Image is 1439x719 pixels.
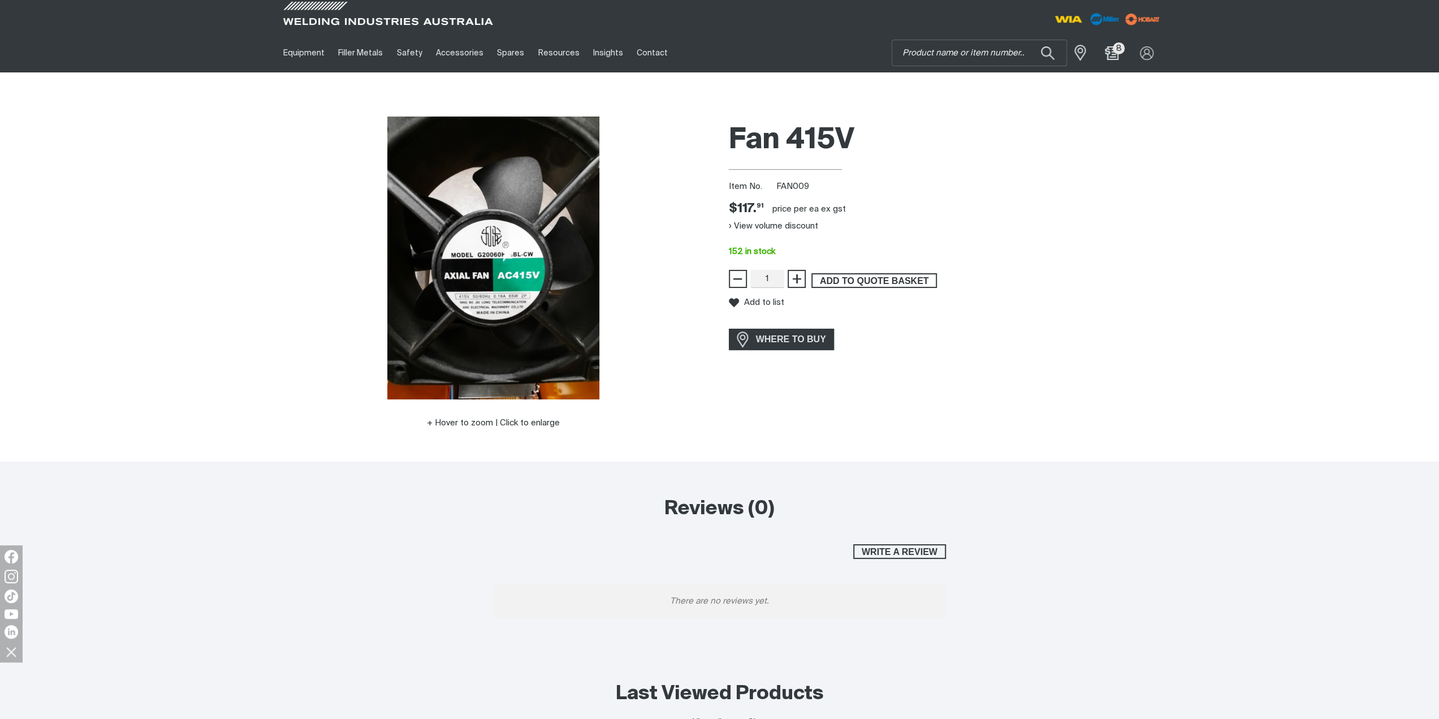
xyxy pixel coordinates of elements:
[1122,11,1163,28] img: miller
[749,330,833,348] span: WHERE TO BUY
[729,298,784,308] button: Add to list
[729,329,835,350] a: WHERE TO BUY
[5,625,18,639] img: LinkedIn
[586,33,630,72] a: Insights
[490,33,531,72] a: Spares
[892,40,1066,66] input: Product name or item number...
[276,33,941,72] nav: Main
[744,298,784,307] span: Add to list
[2,642,21,661] img: hide socials
[5,609,18,619] img: YouTube
[5,570,18,583] img: Instagram
[853,544,946,559] button: Write a review
[331,33,390,72] a: Filler Metals
[5,550,18,563] img: Facebook
[616,682,824,707] h2: Last Viewed Products
[813,273,936,288] span: ADD TO QUOTE BASKET
[5,589,18,603] img: TikTok
[729,201,764,217] div: Price
[390,33,429,72] a: Safety
[387,117,599,399] img: Fan 415V
[776,182,809,191] span: FAN009
[811,273,937,288] button: Add Fan 415V to the shopping cart
[729,247,775,256] span: 152 in stock
[732,269,743,289] span: −
[276,33,331,72] a: Equipment
[729,217,818,235] button: View volume discount
[1029,40,1067,66] button: Search products
[429,33,490,72] a: Accessories
[791,269,802,289] span: +
[729,180,775,193] span: Item No.
[630,33,675,72] a: Contact
[772,204,819,215] div: price per EA
[494,497,946,522] h2: Reviews (0)
[729,201,764,217] span: $117.
[420,416,567,430] button: Hover to zoom | Click to enlarge
[854,544,945,559] span: Write a review
[821,204,846,215] div: ex gst
[494,584,946,618] p: There are no reviews yet.
[531,33,586,72] a: Resources
[757,203,764,209] sup: 91
[729,122,1163,159] h1: Fan 415V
